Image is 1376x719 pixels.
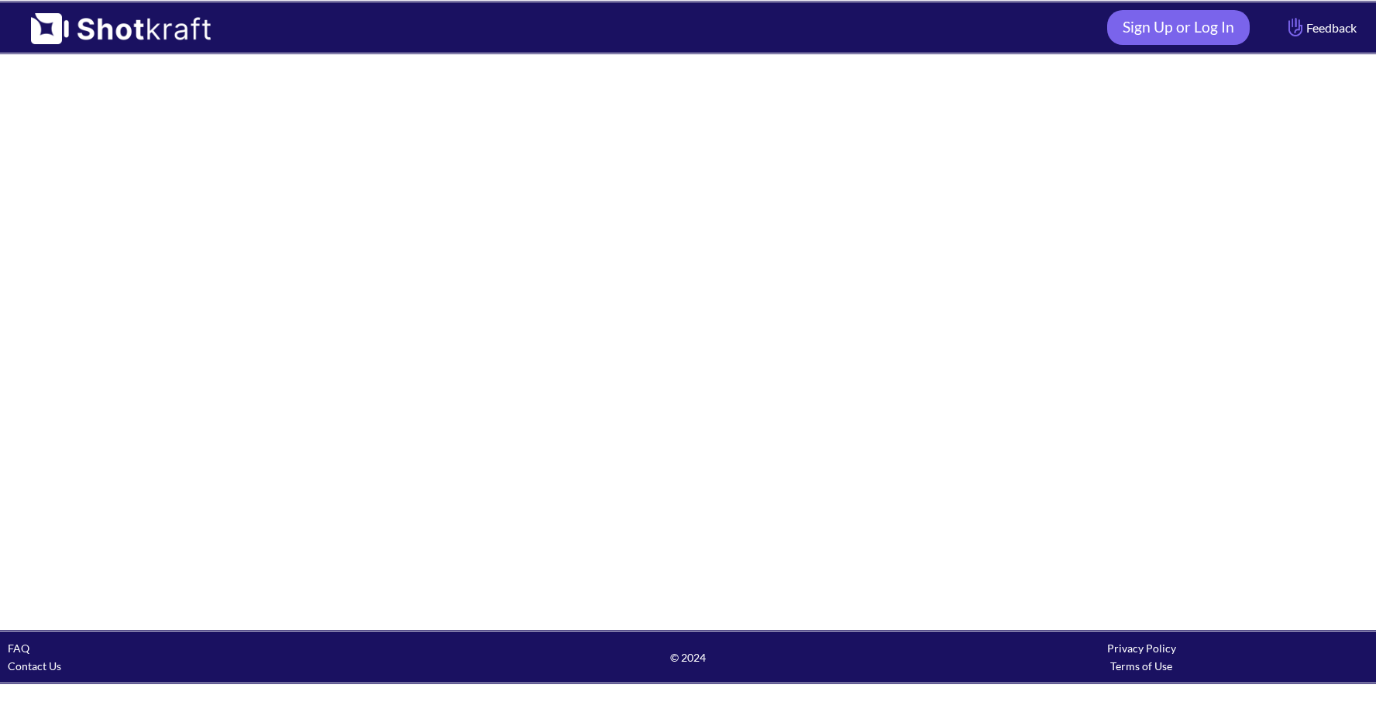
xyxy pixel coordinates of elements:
[8,659,61,673] a: Contact Us
[461,648,914,666] span: © 2024
[915,639,1368,657] div: Privacy Policy
[1285,14,1306,40] img: Hand Icon
[1285,19,1357,36] span: Feedback
[8,642,29,655] a: FAQ
[915,657,1368,675] div: Terms of Use
[1107,10,1250,45] a: Sign Up or Log In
